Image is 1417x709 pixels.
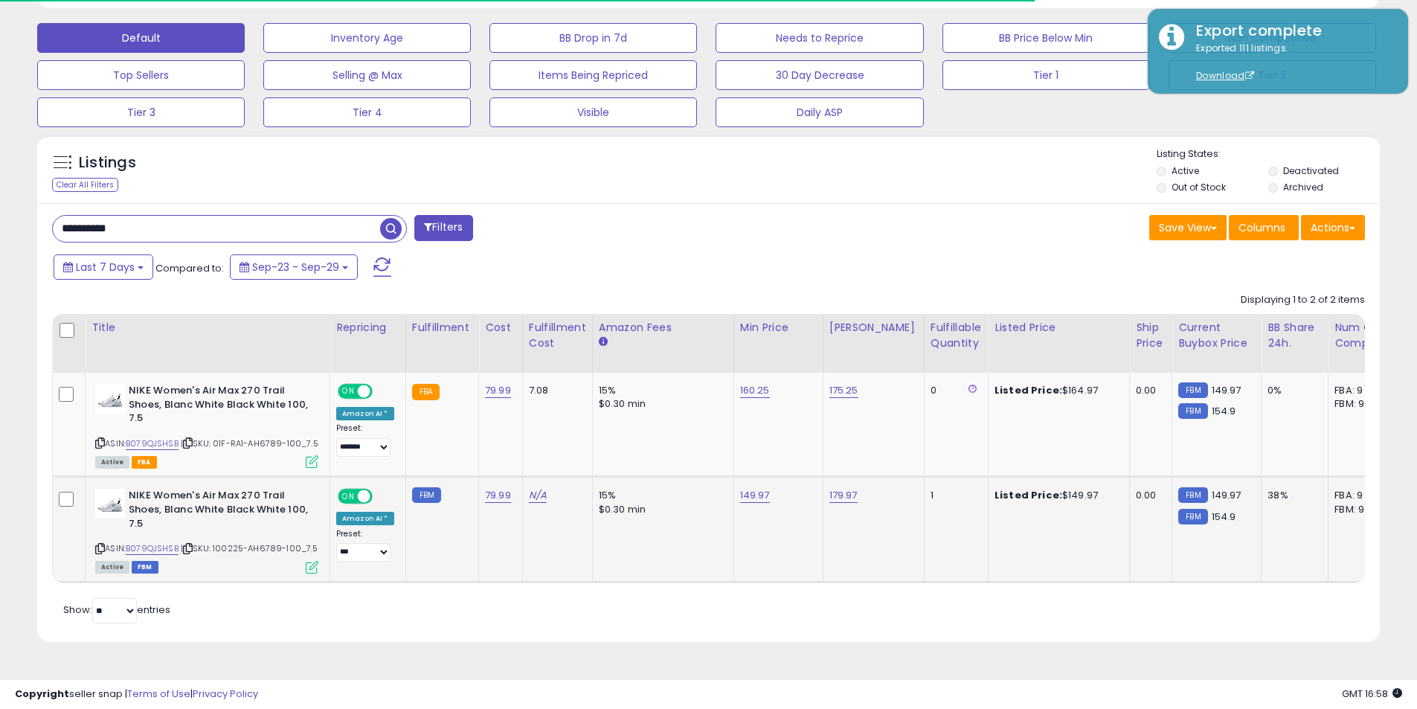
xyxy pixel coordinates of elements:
[995,488,1062,502] b: Listed Price:
[1136,489,1160,502] div: 0.00
[1301,215,1365,240] button: Actions
[252,260,339,275] span: Sep-23 - Sep-29
[263,60,471,90] button: Selling @ Max
[489,97,697,127] button: Visible
[1136,320,1166,351] div: Ship Price
[37,60,245,90] button: Top Sellers
[37,97,245,127] button: Tier 3
[54,254,153,280] button: Last 7 Days
[52,178,118,192] div: Clear All Filters
[339,490,358,503] span: ON
[126,542,179,555] a: B079QJSHSB
[716,97,923,127] button: Daily ASP
[127,687,190,701] a: Terms of Use
[339,385,358,398] span: ON
[1283,181,1323,193] label: Archived
[1229,215,1299,240] button: Columns
[529,320,586,351] div: Fulfillment Cost
[412,320,472,336] div: Fulfillment
[599,489,722,502] div: 15%
[489,60,697,90] button: Items Being Repriced
[1178,509,1207,524] small: FBM
[263,23,471,53] button: Inventory Age
[95,384,318,466] div: ASIN:
[829,488,858,503] a: 179.97
[716,23,923,53] button: Needs to Reprice
[599,336,608,349] small: Amazon Fees.
[1136,384,1160,397] div: 0.00
[91,320,324,336] div: Title
[716,60,923,90] button: 30 Day Decrease
[1212,488,1241,502] span: 149.97
[412,487,441,503] small: FBM
[76,260,135,275] span: Last 7 Days
[129,384,309,429] b: NIKE Women's Air Max 270 Trail Shoes, Blanc White Black White 100, 7.5
[181,542,318,554] span: | SKU: 100225-AH6789-100_7.5
[529,488,547,503] a: N/A
[370,385,394,398] span: OFF
[126,437,179,450] a: B079QJSHSB
[1172,164,1199,177] label: Active
[336,407,394,420] div: Amazon AI *
[1185,20,1397,42] div: Export complete
[193,687,258,701] a: Privacy Policy
[1172,181,1226,193] label: Out of Stock
[995,384,1118,397] div: $164.97
[1267,489,1317,502] div: 38%
[740,320,817,336] div: Min Price
[37,23,245,53] button: Default
[1212,510,1236,524] span: 154.9
[1334,489,1384,502] div: FBA: 9
[1178,487,1207,503] small: FBM
[485,488,511,503] a: 79.99
[931,489,977,502] div: 1
[995,383,1062,397] b: Listed Price:
[95,456,129,469] span: All listings currently available for purchase on Amazon
[95,384,125,414] img: 31KVfoYwc1L._SL40_.jpg
[1178,382,1207,398] small: FBM
[1212,383,1241,397] span: 149.97
[132,561,158,574] span: FBM
[489,23,697,53] button: BB Drop in 7d
[942,60,1150,90] button: Tier 1
[931,384,977,397] div: 0
[1283,164,1339,177] label: Deactivated
[129,489,309,534] b: NIKE Women's Air Max 270 Trail Shoes, Blanc White Black White 100, 7.5
[1178,403,1207,419] small: FBM
[995,320,1123,336] div: Listed Price
[155,261,224,275] span: Compared to:
[1241,293,1365,307] div: Displaying 1 to 2 of 2 items
[230,254,358,280] button: Sep-23 - Sep-29
[414,215,472,241] button: Filters
[829,320,918,336] div: [PERSON_NAME]
[336,529,394,562] div: Preset:
[1267,320,1322,351] div: BB Share 24h.
[79,153,136,173] h5: Listings
[1334,397,1384,411] div: FBM: 9
[95,489,318,571] div: ASIN:
[599,384,722,397] div: 15%
[931,320,982,351] div: Fulfillable Quantity
[599,503,722,516] div: $0.30 min
[1342,687,1402,701] span: 2025-10-7 16:58 GMT
[412,384,440,400] small: FBA
[1149,215,1227,240] button: Save View
[740,383,770,398] a: 160.25
[336,320,399,336] div: Repricing
[829,383,858,398] a: 175.25
[263,97,471,127] button: Tier 4
[1334,320,1389,351] div: Num of Comp.
[529,384,581,397] div: 7.08
[485,320,516,336] div: Cost
[336,423,394,457] div: Preset:
[1157,147,1380,161] p: Listing States:
[63,603,170,617] span: Show: entries
[132,456,157,469] span: FBA
[95,489,125,519] img: 31KVfoYwc1L._SL40_.jpg
[1267,384,1317,397] div: 0%
[740,488,770,503] a: 149.97
[336,512,394,525] div: Amazon AI *
[1334,503,1384,516] div: FBM: 9
[181,437,318,449] span: | SKU: 01F-RA1-AH6789-100_7.5
[1185,42,1397,83] div: Exported 111 listings.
